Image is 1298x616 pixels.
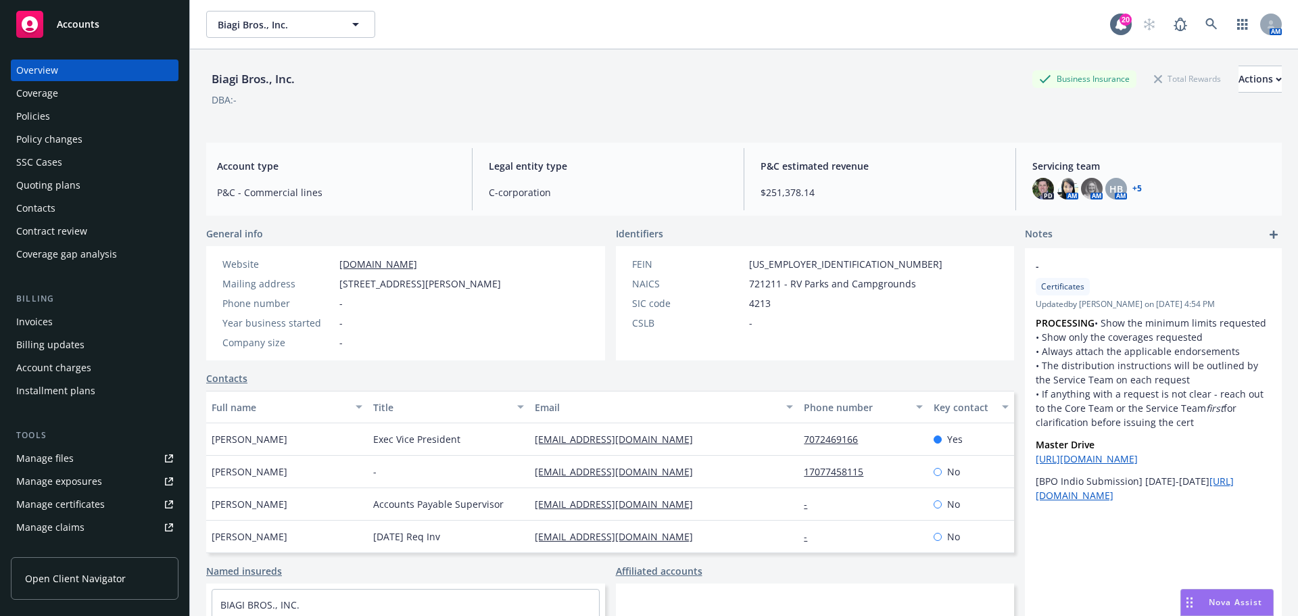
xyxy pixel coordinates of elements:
[804,498,818,511] a: -
[16,311,53,333] div: Invoices
[11,471,178,492] span: Manage exposures
[1132,185,1142,193] a: +5
[206,391,368,423] button: Full name
[535,530,704,543] a: [EMAIL_ADDRESS][DOMAIN_NAME]
[632,316,744,330] div: CSLB
[373,432,460,446] span: Exec Vice President
[1136,11,1163,38] a: Start snowing
[16,82,58,104] div: Coverage
[222,257,334,271] div: Website
[632,277,744,291] div: NAICS
[1239,66,1282,92] div: Actions
[1198,11,1225,38] a: Search
[373,529,440,544] span: [DATE] Req Inv
[1036,316,1095,329] strong: PROCESSING
[11,380,178,402] a: Installment plans
[11,357,178,379] a: Account charges
[1167,11,1194,38] a: Report a Bug
[57,19,99,30] span: Accounts
[11,292,178,306] div: Billing
[535,433,704,446] a: [EMAIL_ADDRESS][DOMAIN_NAME]
[947,432,963,446] span: Yes
[798,391,928,423] button: Phone number
[1032,70,1136,87] div: Business Insurance
[749,257,942,271] span: [US_EMPLOYER_IDENTIFICATION_NUMBER]
[373,465,377,479] span: -
[1206,402,1224,414] em: first
[761,159,999,173] span: P&C estimated revenue
[339,258,417,270] a: [DOMAIN_NAME]
[11,334,178,356] a: Billing updates
[16,334,85,356] div: Billing updates
[16,197,55,219] div: Contacts
[11,311,178,333] a: Invoices
[1147,70,1228,87] div: Total Rewards
[16,540,80,561] div: Manage BORs
[1266,227,1282,243] a: add
[206,11,375,38] button: Biagi Bros., Inc.
[339,316,343,330] span: -
[16,494,105,515] div: Manage certificates
[218,18,335,32] span: Biagi Bros., Inc.
[11,494,178,515] a: Manage certificates
[1120,14,1132,26] div: 20
[25,571,126,586] span: Open Client Navigator
[1041,281,1084,293] span: Certificates
[1036,474,1271,502] p: [BPO Indio Submission] [DATE]-[DATE]
[761,185,999,199] span: $251,378.14
[1036,452,1138,465] a: [URL][DOMAIN_NAME]
[222,335,334,350] div: Company size
[339,277,501,291] span: [STREET_ADDRESS][PERSON_NAME]
[1081,178,1103,199] img: photo
[535,400,778,414] div: Email
[212,465,287,479] span: [PERSON_NAME]
[11,128,178,150] a: Policy changes
[804,400,907,414] div: Phone number
[1036,438,1095,451] strong: Master Drive
[928,391,1014,423] button: Key contact
[11,243,178,265] a: Coverage gap analysis
[11,540,178,561] a: Manage BORs
[373,400,509,414] div: Title
[11,174,178,196] a: Quoting plans
[749,277,916,291] span: 721211 - RV Parks and Campgrounds
[1032,178,1054,199] img: photo
[535,498,704,511] a: [EMAIL_ADDRESS][DOMAIN_NAME]
[1036,316,1271,429] p: • Show the minimum limits requested • Show only the coverages requested • Always attach the appli...
[529,391,798,423] button: Email
[16,357,91,379] div: Account charges
[1025,248,1282,513] div: -CertificatesUpdatedby [PERSON_NAME] on [DATE] 4:54 PMPROCESSING• Show the minimum limits request...
[1239,66,1282,93] button: Actions
[749,296,771,310] span: 4213
[222,316,334,330] div: Year business started
[489,159,727,173] span: Legal entity type
[11,220,178,242] a: Contract review
[217,159,456,173] span: Account type
[1109,182,1123,196] span: HB
[804,433,869,446] a: 7072469166
[16,243,117,265] div: Coverage gap analysis
[206,371,247,385] a: Contacts
[373,497,504,511] span: Accounts Payable Supervisor
[339,335,343,350] span: -
[16,151,62,173] div: SSC Cases
[16,380,95,402] div: Installment plans
[11,5,178,43] a: Accounts
[212,93,237,107] div: DBA: -
[212,400,347,414] div: Full name
[222,296,334,310] div: Phone number
[368,391,529,423] button: Title
[206,564,282,578] a: Named insureds
[16,174,80,196] div: Quoting plans
[1229,11,1256,38] a: Switch app
[1180,589,1274,616] button: Nova Assist
[220,598,299,611] a: BIAGI BROS., INC.
[11,197,178,219] a: Contacts
[947,529,960,544] span: No
[212,529,287,544] span: [PERSON_NAME]
[11,82,178,104] a: Coverage
[217,185,456,199] span: P&C - Commercial lines
[339,296,343,310] span: -
[804,530,818,543] a: -
[616,564,702,578] a: Affiliated accounts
